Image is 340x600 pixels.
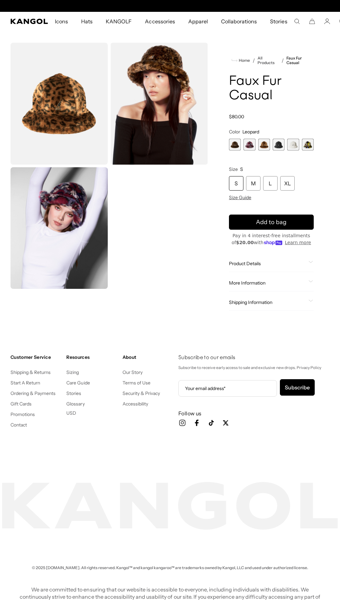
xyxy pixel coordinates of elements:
[48,12,75,31] a: Icons
[232,58,250,63] a: Home
[102,3,238,9] div: Announcement
[273,139,284,150] div: 4 of 6
[66,369,79,375] a: Sizing
[258,139,270,150] label: Leopard
[145,12,175,31] span: Accessories
[243,139,255,150] label: Purple Multi Camo Flower
[229,261,306,266] span: Product Details
[81,12,93,31] span: Hats
[258,56,279,65] a: All Products
[123,390,160,396] a: Security & Privacy
[280,176,295,191] div: XL
[215,12,263,31] a: Collaborations
[287,139,299,150] div: 5 of 6
[11,167,108,289] img: purple multi camo flower
[263,12,294,31] a: Stories
[243,139,255,150] div: 2 of 6
[270,12,287,31] span: Stories
[123,380,150,386] a: Terms of Use
[11,380,40,386] a: Start A Return
[246,176,261,191] div: M
[99,12,138,31] a: KANGOLF
[66,390,81,396] a: Stories
[229,299,306,305] span: Shipping Information
[123,354,173,360] h4: About
[11,369,51,375] a: Shipping & Returns
[229,176,243,191] div: S
[229,56,314,65] nav: breadcrumbs
[11,390,56,396] a: Ordering & Payments
[258,139,270,150] div: 3 of 6
[106,12,132,31] span: KANGOLF
[324,18,330,24] a: Account
[280,379,315,396] button: Subscribe
[294,18,300,24] summary: Search here
[279,57,284,64] li: /
[221,12,257,31] span: Collaborations
[11,43,208,289] product-gallery: Gallery Viewer
[11,43,108,165] img: color-leopard
[229,280,306,286] span: More Information
[242,129,259,135] span: Leopard
[75,12,99,31] a: Hats
[66,380,90,386] a: Care Guide
[286,56,314,65] a: Faux Fur Casual
[229,215,314,230] button: Add to bag
[123,369,143,375] a: Our Story
[229,166,238,172] span: Size
[102,3,238,9] slideshow-component: Announcement bar
[238,58,250,63] span: Home
[229,74,314,103] h1: Faux Fur Casual
[66,354,117,360] h4: Resources
[66,410,76,416] button: USD
[11,411,35,417] a: Promotions
[11,422,27,428] a: Contact
[55,12,68,31] span: Icons
[123,401,148,407] a: Accessibility
[302,139,314,150] div: 6 of 6
[229,139,241,150] div: 1 of 6
[138,12,181,31] a: Accessories
[229,139,241,150] label: Brown Debossed Stripe
[240,166,243,172] span: S
[178,364,329,371] p: Subscribe to receive early access to sale and exclusive new drops. Privacy Policy
[66,401,84,407] a: Glossary
[229,195,251,200] span: Size Guide
[256,218,286,227] span: Add to bag
[178,410,329,417] h3: Follow us
[287,139,299,150] label: Cream
[182,12,215,31] a: Apparel
[102,3,238,9] div: 1 of 2
[11,354,61,360] h4: Customer Service
[178,354,329,361] h4: Subscribe to our emails
[229,129,240,135] span: Color
[110,43,208,165] img: leopard
[250,57,255,64] li: /
[188,12,208,31] span: Apparel
[11,19,48,24] a: Kangol
[273,139,284,150] label: Black
[302,139,314,150] label: Camo Flower
[229,114,244,120] span: $80.00
[309,18,315,24] button: Cart
[11,401,32,407] a: Gift Cards
[263,176,278,191] div: L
